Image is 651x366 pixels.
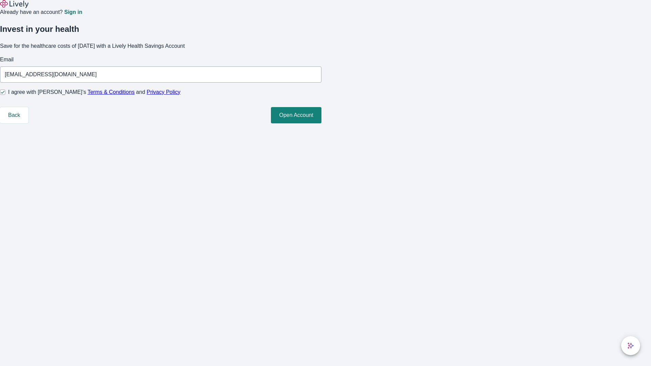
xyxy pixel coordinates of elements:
svg: Lively AI Assistant [627,342,634,349]
a: Sign in [64,9,82,15]
span: I agree with [PERSON_NAME]’s and [8,88,180,96]
a: Terms & Conditions [87,89,135,95]
a: Privacy Policy [147,89,181,95]
button: Open Account [271,107,321,123]
button: chat [621,336,640,355]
